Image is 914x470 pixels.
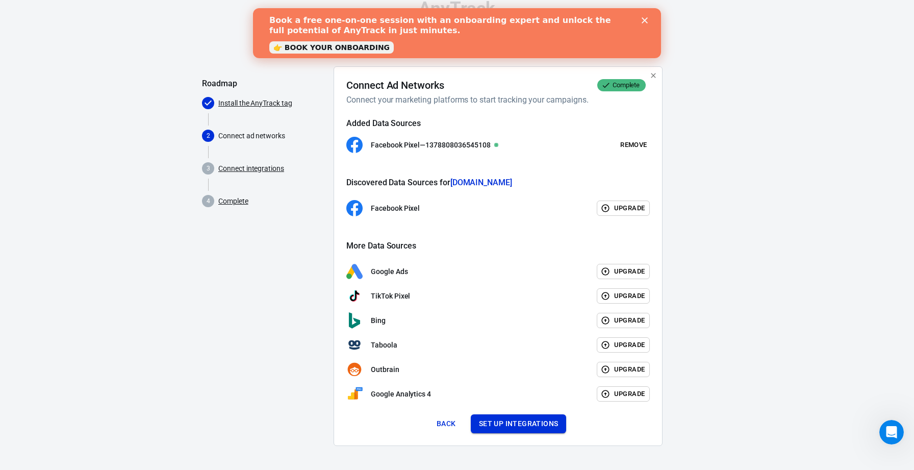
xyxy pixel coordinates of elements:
[346,93,646,106] h6: Connect your marketing platforms to start tracking your campaigns.
[218,131,325,141] p: Connect ad networks
[346,79,444,91] h4: Connect Ad Networks
[371,203,420,214] p: Facebook Pixel
[471,414,567,433] button: Set up integrations
[218,163,284,174] a: Connect integrations
[597,337,650,353] button: Upgrade
[202,79,325,89] h5: Roadmap
[597,264,650,280] button: Upgrade
[218,196,248,207] a: Complete
[879,420,904,444] iframe: Intercom live chat
[371,315,386,326] p: Bing
[371,389,431,400] p: Google Analytics 4
[371,340,397,351] p: Taboola
[430,414,463,433] button: Back
[450,178,512,187] span: [DOMAIN_NAME]
[207,197,210,205] text: 4
[597,313,650,329] button: Upgrade
[253,8,661,58] iframe: Intercom live chat banner
[371,140,490,151] p: Facebook Pixel — 1378808036545108
[371,266,408,277] p: Google Ads
[389,9,399,15] div: Close
[597,288,650,304] button: Upgrade
[597,386,650,402] button: Upgrade
[597,362,650,378] button: Upgrade
[207,165,210,172] text: 3
[597,201,650,216] button: Upgrade
[346,178,650,188] h5: Discovered Data Sources for
[371,364,399,375] p: Outbrain
[207,132,210,139] text: 2
[218,98,292,109] a: Install the AnyTrack tag
[617,137,650,153] button: Remove
[608,80,644,90] span: Complete
[346,118,650,129] h5: Added Data Sources
[346,241,650,251] h5: More Data Sources
[371,291,410,302] p: TikTok Pixel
